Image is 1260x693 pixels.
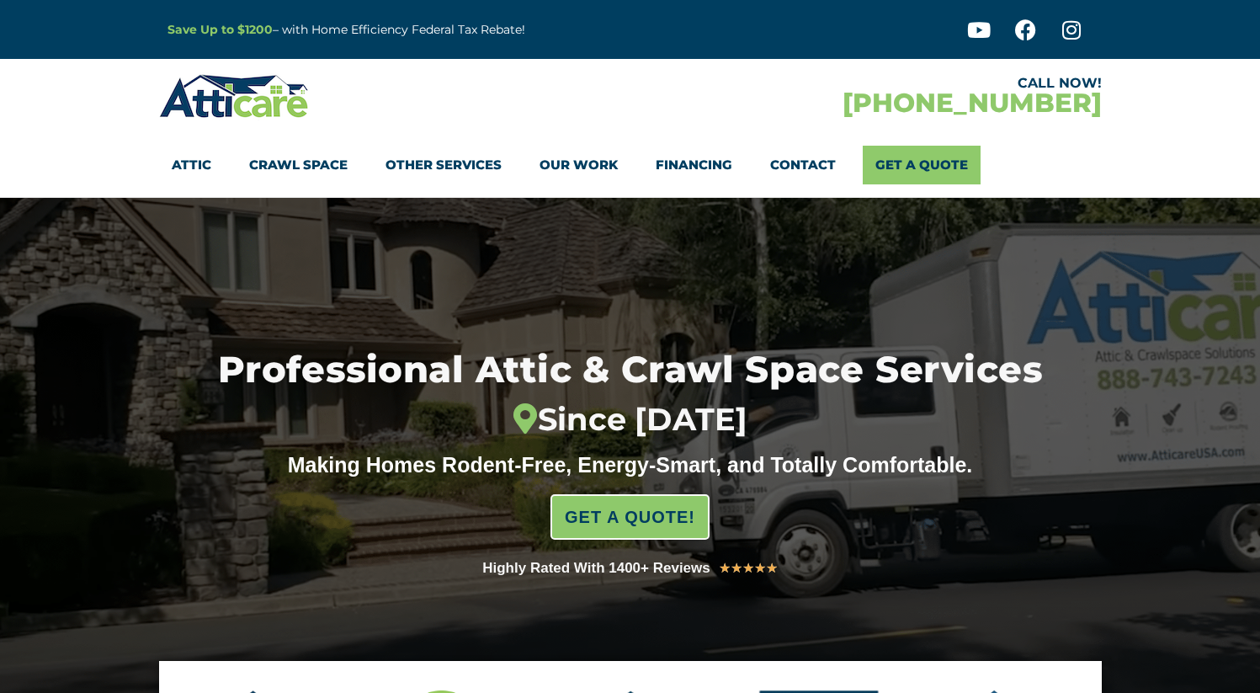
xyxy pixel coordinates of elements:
i: ★ [766,557,778,579]
i: ★ [719,557,731,579]
div: CALL NOW! [630,77,1102,90]
a: Attic [172,146,211,184]
a: Crawl Space [249,146,348,184]
span: GET A QUOTE! [565,500,695,534]
div: Highly Rated With 1400+ Reviews [482,557,710,580]
a: GET A QUOTE! [550,494,710,540]
a: Contact [770,146,836,184]
a: Our Work [540,146,618,184]
div: 5/5 [719,557,778,579]
a: Get A Quote [863,146,981,184]
i: ★ [754,557,766,579]
nav: Menu [172,146,1089,184]
div: Making Homes Rodent-Free, Energy-Smart, and Totally Comfortable. [256,452,1005,477]
p: – with Home Efficiency Federal Tax Rebate! [167,20,713,40]
a: Other Services [385,146,502,184]
i: ★ [731,557,742,579]
i: ★ [742,557,754,579]
div: Since [DATE] [133,402,1127,439]
a: Save Up to $1200 [167,22,273,37]
a: Financing [656,146,732,184]
h1: Professional Attic & Crawl Space Services [133,351,1127,439]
